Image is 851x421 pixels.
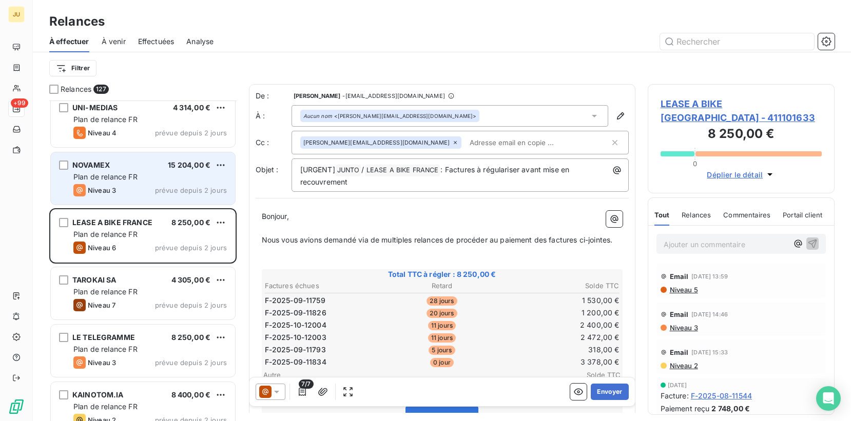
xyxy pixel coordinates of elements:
[61,84,91,94] span: Relances
[502,332,620,343] td: 2 472,00 €
[73,115,138,124] span: Plan de relance FR
[73,172,138,181] span: Plan de relance FR
[669,286,698,294] span: Niveau 5
[427,309,457,318] span: 20 jours
[72,333,135,342] span: LE TELEGRAMME
[171,333,211,342] span: 8 250,00 €
[365,165,440,176] span: LEASE A BIKE FRANCE
[299,379,313,389] span: 7/7
[49,36,89,47] span: À effectuer
[171,390,211,399] span: 8 400,00 €
[669,362,698,370] span: Niveau 2
[660,33,814,50] input: Rechercher
[303,139,450,146] span: [PERSON_NAME][EMAIL_ADDRESS][DOMAIN_NAME]
[336,165,361,176] span: JUNTO
[93,85,108,94] span: 127
[263,371,559,379] span: Autre
[155,244,227,252] span: prévue depuis 2 jours
[102,36,126,47] span: À venir
[668,382,687,388] span: [DATE]
[72,161,110,169] span: NOVAMEX
[49,101,237,421] div: grid
[502,356,620,368] td: 3 378,00 €
[428,333,456,343] span: 11 jours
[72,218,152,227] span: LEASE A BIKE FRANCE
[72,390,124,399] span: KAINOTOM.IA
[383,280,501,291] th: Retard
[49,60,96,76] button: Filtrer
[661,97,822,125] span: LEASE A BIKE [GEOGRAPHIC_DATA] - 411101633
[707,169,763,180] span: Déplier le détail
[265,320,326,330] span: F-2025-10-12004
[173,103,211,112] span: 4 314,00 €
[361,165,364,174] span: /
[265,332,326,343] span: F-2025-10-12003
[73,345,138,353] span: Plan de relance FR
[256,111,292,121] label: À :
[155,358,227,367] span: prévue depuis 2 jours
[88,129,117,137] span: Niveau 4
[155,301,227,309] span: prévue depuis 2 jours
[502,280,620,291] th: Solde TTC
[262,212,289,220] span: Bonjour,
[303,112,332,119] em: Aucun nom
[11,98,28,108] span: +99
[300,165,335,174] span: [URGENT]
[8,6,25,23] div: JU
[72,275,117,284] span: TAROKAI SA
[294,93,341,99] span: [PERSON_NAME]
[186,36,214,47] span: Analyse
[265,308,326,318] span: F-2025-09-11826
[466,135,584,150] input: Adresse email en copie ...
[429,346,455,355] span: 5 jours
[256,91,292,101] span: De :
[661,403,710,414] span: Paiement reçu
[138,36,175,47] span: Effectuées
[502,307,620,318] td: 1 200,00 €
[73,287,138,296] span: Plan de relance FR
[704,169,778,181] button: Déplier le détail
[171,218,211,227] span: 8 250,00 €
[783,211,822,219] span: Portail client
[256,137,292,148] label: Cc :
[670,272,689,280] span: Email
[691,311,728,317] span: [DATE] 14:46
[73,230,138,238] span: Plan de relance FR
[168,161,210,169] span: 15 204,00 €
[155,129,227,137] span: prévue depuis 2 jours
[264,280,382,291] th: Factures échues
[559,371,621,379] span: Solde TTC
[711,403,750,414] span: 2 748,00 €
[670,310,689,318] span: Email
[73,402,138,411] span: Plan de relance FR
[691,349,728,355] span: [DATE] 15:33
[265,357,326,367] span: F-2025-09-11834
[502,319,620,331] td: 2 400,00 €
[723,211,770,219] span: Commentaires
[171,275,211,284] span: 4 305,00 €
[691,390,752,401] span: F-2025-08-11544
[816,386,841,411] div: Open Intercom Messenger
[88,186,116,194] span: Niveau 3
[427,296,457,306] span: 28 jours
[155,186,227,194] span: prévue depuis 2 jours
[691,273,728,279] span: [DATE] 13:59
[661,390,689,401] span: Facture :
[88,301,115,309] span: Niveau 7
[262,235,613,244] span: Nous vous avions demandé via de multiples relances de procéder au paiement des factures ci-jointes.
[303,112,477,119] div: <[PERSON_NAME][EMAIL_ADDRESS][DOMAIN_NAME]>
[654,211,670,219] span: Tout
[88,244,116,252] span: Niveau 6
[8,398,25,415] img: Logo LeanPay
[502,344,620,355] td: 318,00 €
[693,159,697,168] span: 0
[430,358,454,367] span: 0 jour
[265,295,325,306] span: F-2025-09-11759
[661,125,822,145] h3: 8 250,00 €
[72,103,118,112] span: UNI-MEDIAS
[682,211,711,219] span: Relances
[265,345,326,355] span: F-2025-09-11793
[669,324,698,332] span: Niveau 3
[670,348,689,356] span: Email
[502,295,620,306] td: 1 530,00 €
